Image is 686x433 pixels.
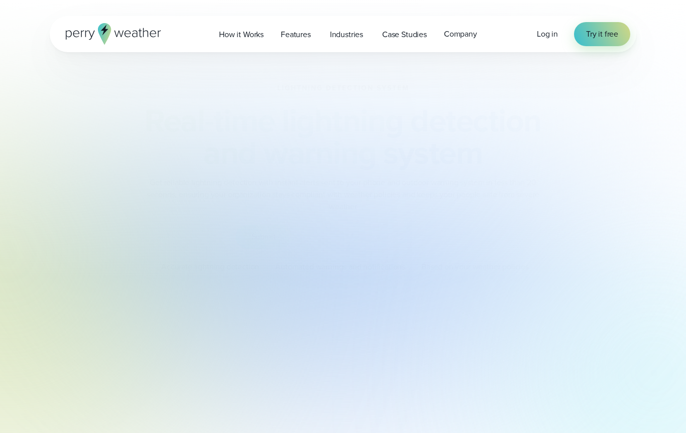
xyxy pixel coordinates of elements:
a: Case Studies [374,24,435,45]
a: Log in [537,28,558,40]
span: Case Studies [382,29,427,41]
span: Company [444,28,477,40]
a: How it Works [210,24,272,45]
a: Try it free [574,22,630,46]
span: Industries [330,29,363,41]
span: How it Works [219,29,264,41]
span: Try it free [586,28,618,40]
span: Features [281,29,311,41]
